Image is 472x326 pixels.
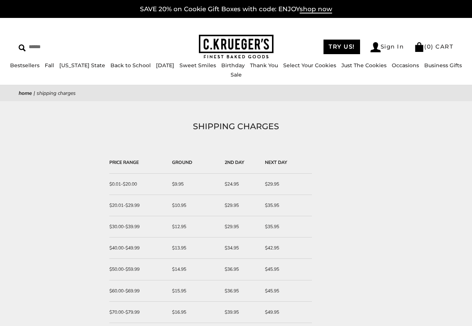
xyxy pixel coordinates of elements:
td: $34.95 [221,237,261,259]
td: $29.95 [221,195,261,216]
td: $16.95 [168,302,221,323]
a: Home [19,90,32,97]
td: $10.95 [168,195,221,216]
td: $36.95 [221,280,261,302]
a: Fall [45,62,54,69]
span: $20.01-$29.99 [109,202,140,208]
td: $42.95 [261,237,312,259]
a: Back to School [110,62,151,69]
div: $30.00-$39.99 [109,223,165,230]
img: Bag [414,42,424,52]
td: $40.00-$49.99 [109,237,168,259]
img: Search [19,44,26,52]
a: Thank You [250,62,278,69]
nav: breadcrumbs [19,89,453,97]
td: $45.95 [261,259,312,280]
td: $29.95 [261,174,312,195]
span: shop now [300,5,332,13]
a: Birthday [221,62,245,69]
a: Bestsellers [10,62,40,69]
strong: 2ND DAY [225,159,244,165]
td: $24.95 [221,174,261,195]
a: Business Gifts [424,62,462,69]
a: Sweet Smiles [179,62,216,69]
td: $0.01-$20.00 [109,174,168,195]
td: $39.95 [221,302,261,323]
a: Sale [231,71,242,78]
td: $35.95 [261,195,312,216]
td: $35.95 [261,216,312,237]
strong: NEXT DAY [265,159,287,165]
a: (0) CART [414,43,453,50]
td: $14.95 [168,259,221,280]
a: Occasions [392,62,419,69]
h1: SHIPPING CHARGES [30,120,442,133]
td: $9.95 [168,174,221,195]
img: C.KRUEGER'S [199,35,273,59]
td: $70.00-$79.99 [109,302,168,323]
a: [US_STATE] State [59,62,105,69]
a: SAVE 20% on Cookie Gift Boxes with code: ENJOYshop now [140,5,332,13]
a: Sign In [371,42,404,52]
a: Just The Cookies [341,62,387,69]
a: [DATE] [156,62,174,69]
input: Search [19,41,118,53]
span: SHIPPING CHARGES [37,90,76,97]
span: | [34,90,35,97]
td: $12.95 [168,216,221,237]
td: $15.95 [168,280,221,302]
a: Select Your Cookies [283,62,336,69]
a: TRY US! [323,40,360,54]
td: $45.95 [261,280,312,302]
td: $36.95 [221,259,261,280]
span: 0 [427,43,431,50]
td: $50.00-$59.99 [109,259,168,280]
strong: PRICE RANGE [109,159,139,165]
td: $29.95 [221,216,261,237]
strong: GROUND [172,159,192,165]
td: $49.95 [261,302,312,323]
td: $60.00-$69.99 [109,280,168,302]
img: Account [371,42,381,52]
td: $13.95 [168,237,221,259]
